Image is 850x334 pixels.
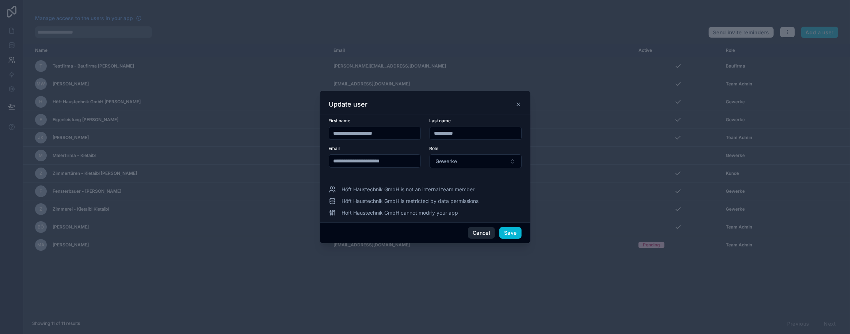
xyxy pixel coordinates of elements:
[329,100,368,109] h3: Update user
[342,186,475,193] span: Höft Haustechnik GmbH is not an internal team member
[430,146,439,151] span: Role
[430,118,451,123] span: Last name
[342,197,479,205] span: Höft Haustechnik GmbH is restricted by data permissions
[342,209,458,216] span: Höft Haustechnik GmbH cannot modify your app
[436,158,457,165] span: Gewerke
[468,227,495,239] button: Cancel
[329,146,340,151] span: Email
[329,118,351,123] span: First name
[499,227,521,239] button: Save
[430,154,522,168] button: Select Button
